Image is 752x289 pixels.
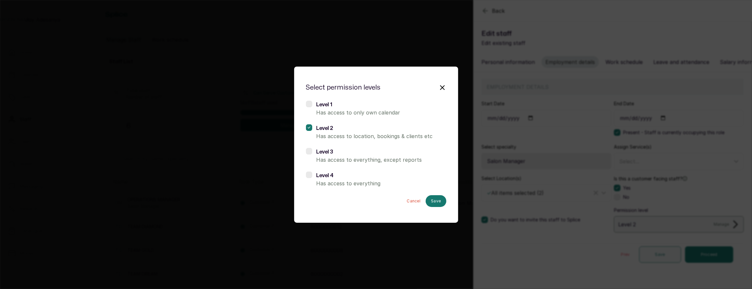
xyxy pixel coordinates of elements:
[316,109,446,116] p: Has access to only own calendar
[316,124,446,132] h6: Level 2
[316,156,446,164] p: Has access to everything, except reports
[426,195,446,207] button: Save
[316,172,446,179] h6: Level 4
[316,101,446,109] h6: Level 1
[316,179,446,187] p: Has access to everything
[316,148,446,156] h6: Level 3
[401,195,426,207] button: Cancel
[306,82,381,93] h2: Select permission levels
[316,132,446,140] p: Has access to location, bookings & clients etc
